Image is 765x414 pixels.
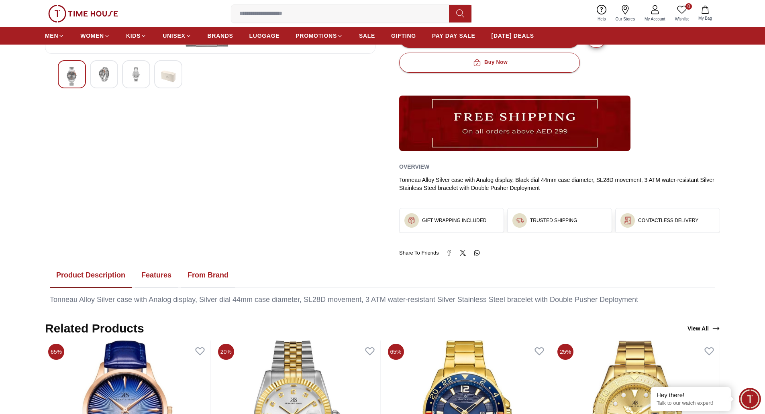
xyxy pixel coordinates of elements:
[163,29,191,43] a: UNISEX
[359,29,375,43] a: SALE
[48,344,64,360] span: 65%
[694,4,717,23] button: My Bag
[126,32,141,40] span: KIDS
[296,32,337,40] span: PROMOTIONS
[359,32,375,40] span: SALE
[686,323,722,334] a: View All
[492,32,534,40] span: [DATE] DEALS
[208,32,233,40] span: BRANDS
[218,344,234,360] span: 20%
[739,388,761,410] div: Chat Widget
[399,53,580,73] button: Buy Now
[641,16,669,22] span: My Account
[399,96,630,151] img: ...
[391,32,416,40] span: GIFTING
[594,16,609,22] span: Help
[516,216,524,224] img: ...
[695,15,715,21] span: My Bag
[249,29,280,43] a: LUGGAGE
[408,216,416,224] img: ...
[163,32,185,40] span: UNISEX
[135,263,178,288] button: Features
[638,217,698,224] h3: CONTACTLESS DELIVERY
[612,16,638,22] span: Our Stores
[50,294,715,305] div: Tonneau Alloy Silver case with Analog display, Silver dial 44mm case diameter, SL28D movement, 3 ...
[593,3,611,24] a: Help
[80,29,110,43] a: WOMEN
[471,58,508,67] div: Buy Now
[208,29,233,43] a: BRANDS
[557,344,573,360] span: 25%
[530,217,577,224] h3: TRUSTED SHIPPING
[432,29,475,43] a: PAY DAY SALE
[126,29,147,43] a: KIDS
[97,67,111,82] img: Kenneth Scott Men's Analog Black Dial Watch - K23024-SBSB
[657,391,725,399] div: Hey there!
[296,29,343,43] a: PROMOTIONS
[399,161,429,173] h2: Overview
[611,3,640,24] a: Our Stores
[432,32,475,40] span: PAY DAY SALE
[65,67,79,86] img: Kenneth Scott Men's Analog Black Dial Watch - K23024-SBSB
[399,176,720,192] div: Tonneau Alloy Silver case with Analog display, Black dial 44mm case diameter, SL28D movement, 3 A...
[657,400,725,407] p: Talk to our watch expert!
[45,32,58,40] span: MEN
[129,67,143,82] img: Kenneth Scott Men's Analog Black Dial Watch - K23024-SBSB
[388,344,404,360] span: 65%
[672,16,692,22] span: Wishlist
[45,29,64,43] a: MEN
[624,216,632,224] img: ...
[422,217,486,224] h3: GIFT WRAPPING INCLUDED
[161,67,175,86] img: Kenneth Scott Men's Analog Black Dial Watch - K23024-SBSB
[391,29,416,43] a: GIFTING
[399,249,439,257] span: Share To Friends
[685,3,692,10] span: 0
[181,263,235,288] button: From Brand
[80,32,104,40] span: WOMEN
[50,263,132,288] button: Product Description
[492,29,534,43] a: [DATE] DEALS
[687,324,720,332] div: View All
[45,321,144,336] h2: Related Products
[48,5,118,22] img: ...
[670,3,694,24] a: 0Wishlist
[249,32,280,40] span: LUGGAGE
